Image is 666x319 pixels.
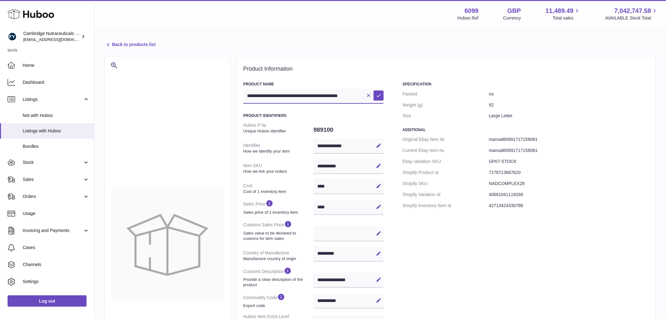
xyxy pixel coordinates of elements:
span: Usage [23,211,89,217]
dt: Shopify SKU [403,178,489,189]
dd: manual60991717158081 [489,145,649,156]
dt: Customs Description [243,264,313,290]
dt: Size [403,110,489,121]
dd: 40661041119268 [489,189,649,200]
a: 7,042,747.58 AVAILABLE Stock Total [605,7,658,21]
div: Currency [503,15,521,21]
div: Cambridge Nutraceuticals Ltd [23,31,80,43]
h3: Product Identifiers [243,113,384,118]
dt: Item SKU [243,160,313,177]
dd: GP07-STOCK [489,156,649,167]
span: Cases [23,245,89,251]
span: Invoicing and Payments [23,228,83,234]
strong: 6099 [465,7,479,15]
img: no-photo-large.jpg [111,188,224,301]
strong: Export code [243,303,312,309]
dt: Original Ebay Item № [403,134,489,145]
span: Dashboard [23,79,89,85]
img: huboo@camnutra.com [8,32,17,41]
dt: Shopify Inventory Item Id [403,200,489,211]
span: Total sales [553,15,581,21]
strong: Unique Huboo identifier [243,128,312,134]
span: Settings [23,279,89,285]
dd: NADCOMPLEX28 [489,178,649,189]
dt: Commodity Code [243,290,313,311]
dt: Customs Sales Price [243,217,313,244]
dt: Identifier [243,140,313,156]
span: Bundles [23,143,89,149]
strong: Sales value to be declared to customs for item sales [243,230,312,241]
a: Log out [8,295,87,307]
span: 7,042,747.58 [614,7,651,15]
a: 11,489.49 Total sales [545,7,581,21]
dt: Packed [403,89,489,100]
h3: Specification [403,82,649,87]
span: Channels [23,262,89,268]
span: AVAILABLE Stock Total [605,15,658,21]
dt: Shopify Product Id [403,167,489,178]
dt: Country of Manufacture [243,247,313,264]
span: Home [23,62,89,68]
dd: no [489,89,649,100]
dt: Weight (g) [403,100,489,111]
a: Back to products list [104,41,155,49]
span: Not with Huboo [23,113,89,119]
strong: How we identify your item [243,148,312,154]
dt: Ebay Variation SKU [403,156,489,167]
dt: Sales Price [243,197,313,217]
span: Listings with Huboo [23,128,89,134]
strong: GBP [507,7,521,15]
dt: Huboo P № [243,120,313,136]
h3: Product Name [243,82,384,87]
dd: manual60991717158081 [489,134,649,145]
span: [EMAIL_ADDRESS][DOMAIN_NAME] [23,37,93,42]
dt: Current Ebay Item № [403,145,489,156]
dd: Large Letter [489,110,649,121]
strong: Manufacture country of origin [243,256,312,262]
h3: Additional [403,127,649,132]
span: Stock [23,159,83,165]
dd: 7278713667620 [489,167,649,178]
strong: Sales price of 1 inventory item [243,210,312,215]
div: Huboo Ref [458,15,479,21]
dd: 989100 [313,123,384,136]
h2: Product Information [243,66,649,72]
span: Orders [23,194,83,200]
dd: 42713424330788 [489,200,649,211]
span: Listings [23,96,83,102]
dt: Cost [243,180,313,197]
span: Sales [23,177,83,183]
strong: Provide a clear description of the product [243,277,312,288]
dt: Shopify Variation Id [403,189,489,200]
span: 11,489.49 [545,7,573,15]
dd: 92 [489,100,649,111]
strong: Cost of 1 inventory item [243,189,312,194]
strong: How we link your orders [243,169,312,174]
